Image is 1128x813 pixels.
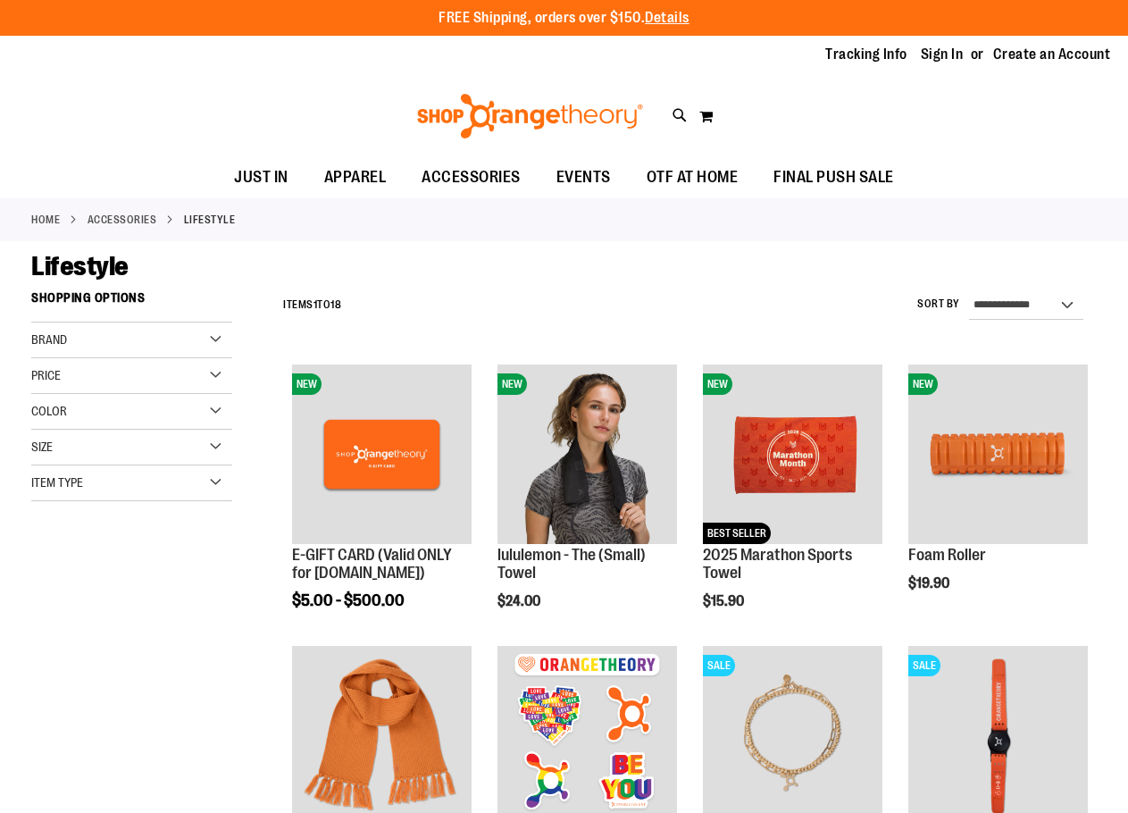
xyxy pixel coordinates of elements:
[703,546,852,582] a: 2025 Marathon Sports Towel
[497,365,677,544] img: lululemon - The (Small) Towel
[31,332,67,347] span: Brand
[330,298,341,311] span: 18
[703,373,732,395] span: NEW
[825,45,907,64] a: Tracking Info
[908,575,952,591] span: $19.90
[773,157,894,197] span: FINAL PUSH SALE
[908,373,938,395] span: NEW
[703,365,882,547] a: 2025 Marathon Sports TowelNEWBEST SELLER
[313,298,318,311] span: 1
[899,356,1097,637] div: product
[292,365,472,547] a: E-GIFT CARD (Valid ONLY for ShopOrangetheory.com)NEW
[489,356,686,655] div: product
[31,282,232,323] strong: Shopping Options
[908,546,986,564] a: Foam Roller
[908,655,940,676] span: SALE
[324,157,387,197] span: APPAREL
[703,655,735,676] span: SALE
[629,157,756,198] a: OTF AT HOME
[234,157,288,197] span: JUST IN
[703,365,882,544] img: 2025 Marathon Sports Towel
[647,157,739,197] span: OTF AT HOME
[422,157,521,197] span: ACCESSORIES
[756,157,912,198] a: FINAL PUSH SALE
[703,593,747,609] span: $15.90
[645,10,689,26] a: Details
[908,365,1088,547] a: Foam RollerNEW
[292,365,472,544] img: E-GIFT CARD (Valid ONLY for ShopOrangetheory.com)
[497,373,527,395] span: NEW
[556,157,611,197] span: EVENTS
[31,475,83,490] span: Item Type
[921,45,964,64] a: Sign In
[993,45,1111,64] a: Create an Account
[497,593,543,609] span: $24.00
[88,212,157,228] a: ACCESSORIES
[908,365,1088,544] img: Foam Roller
[292,591,405,609] span: $5.00 - $500.00
[283,291,341,319] h2: Items to
[31,251,129,281] span: Lifestyle
[31,368,61,382] span: Price
[497,365,677,547] a: lululemon - The (Small) TowelNEW
[306,157,405,198] a: APPAREL
[497,546,646,582] a: lululemon - The (Small) Towel
[216,157,306,198] a: JUST IN
[703,523,771,544] span: BEST SELLER
[539,157,629,198] a: EVENTS
[292,546,452,582] a: E-GIFT CARD (Valid ONLY for [DOMAIN_NAME])
[283,356,480,655] div: product
[414,94,646,138] img: Shop Orangetheory
[694,356,891,655] div: product
[31,404,67,418] span: Color
[439,8,689,29] p: FREE Shipping, orders over $150.
[917,297,960,312] label: Sort By
[184,212,236,228] strong: Lifestyle
[31,212,60,228] a: Home
[404,157,539,197] a: ACCESSORIES
[292,373,322,395] span: NEW
[31,440,53,454] span: Size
